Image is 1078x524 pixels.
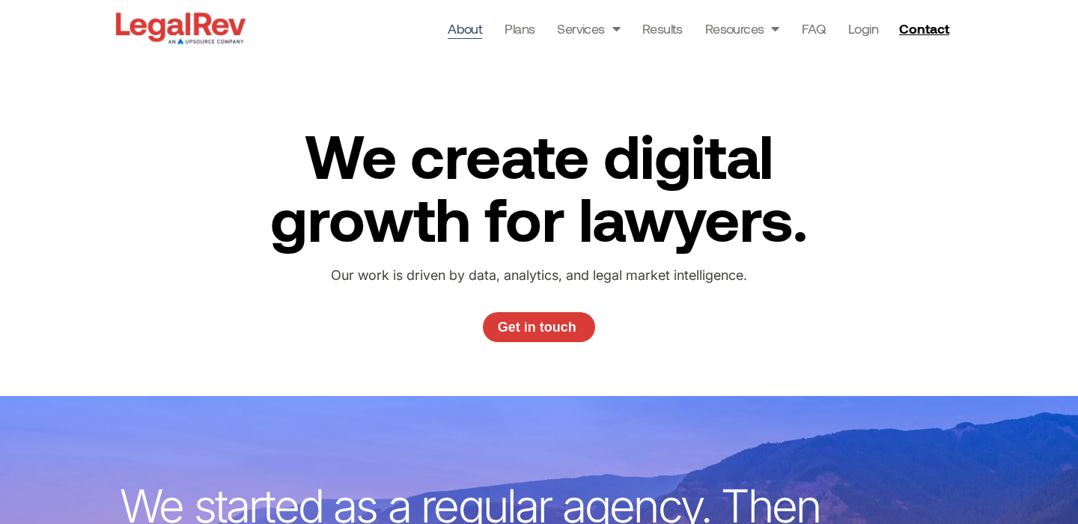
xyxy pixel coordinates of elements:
[705,18,779,39] a: Resources
[848,18,878,39] a: Login
[505,18,535,39] a: Plans
[899,22,949,35] span: Contact
[448,18,878,39] nav: Menu
[240,124,838,249] h2: We create digital growth for lawyers.
[802,18,826,39] a: FAQ
[498,320,576,334] span: Get in touch
[893,16,959,40] a: Contact
[291,264,786,287] p: Our work is driven by data, analytics, and legal market intelligence.
[448,18,482,39] a: About
[483,312,595,342] a: Get in touch
[557,18,620,39] a: Services
[642,18,683,39] a: Results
